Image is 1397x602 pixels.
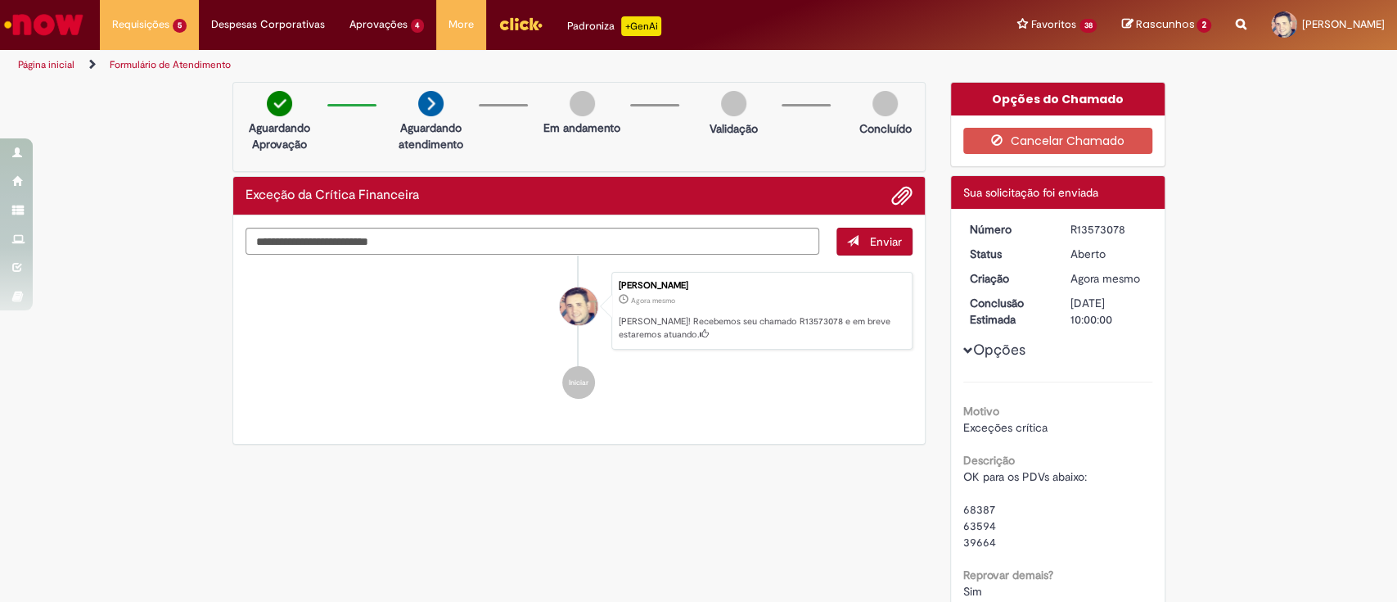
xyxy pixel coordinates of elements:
[1070,246,1147,262] div: Aberto
[267,91,292,116] img: check-circle-green.png
[631,296,675,306] span: Agora mesmo
[963,128,1152,154] button: Cancelar Chamado
[963,404,999,419] b: Motivo
[246,272,913,351] li: Paulo Avelino De Souza Lima
[619,315,904,341] p: [PERSON_NAME]! Recebemos seu chamado R13573078 e em breve estaremos atuando.
[391,120,471,152] p: Aguardando atendimento
[891,185,913,206] button: Adicionar anexos
[246,188,419,203] h2: Exceção da Crítica Financeira Histórico de tíquete
[18,58,74,71] a: Página inicial
[619,281,904,291] div: [PERSON_NAME]
[448,16,474,33] span: More
[543,120,620,136] p: Em andamento
[710,120,758,137] p: Validação
[1302,17,1385,31] span: [PERSON_NAME]
[1121,17,1211,33] a: Rascunhos
[2,8,86,41] img: ServiceNow
[498,11,543,36] img: click_logo_yellow_360x200.png
[963,568,1053,582] b: Reprovar demais?
[418,91,444,116] img: arrow-next.png
[411,19,425,33] span: 4
[349,16,408,33] span: Aprovações
[110,58,231,71] a: Formulário de Atendimento
[631,296,675,306] time: 27/09/2025 13:33:09
[721,91,746,116] img: img-circle-grey.png
[570,91,595,116] img: img-circle-grey.png
[1135,16,1194,32] span: Rascunhos
[567,16,661,36] div: Padroniza
[858,120,911,137] p: Concluído
[963,453,1015,468] b: Descrição
[246,256,913,416] ul: Histórico de tíquete
[870,234,902,249] span: Enviar
[963,185,1098,200] span: Sua solicitação foi enviada
[963,420,1048,435] span: Exceções crítica
[951,83,1165,115] div: Opções do Chamado
[1070,271,1140,286] time: 27/09/2025 13:33:09
[240,120,319,152] p: Aguardando Aprovação
[958,246,1058,262] dt: Status
[246,228,820,256] textarea: Digite sua mensagem aqui...
[173,19,187,33] span: 5
[958,295,1058,328] dt: Conclusão Estimada
[1070,270,1147,287] div: 27/09/2025 13:33:09
[872,91,898,116] img: img-circle-grey.png
[1070,295,1147,328] div: [DATE] 10:00:00
[112,16,169,33] span: Requisições
[958,270,1058,287] dt: Criação
[836,228,913,256] button: Enviar
[963,469,1087,550] span: OK para os PDVs abaixo: 68387 63594 39664
[1079,19,1097,33] span: 38
[560,287,597,325] div: Paulo Avelino De Souza Lima
[1196,18,1211,33] span: 2
[1070,271,1140,286] span: Agora mesmo
[12,50,919,80] ul: Trilhas de página
[958,221,1058,238] dt: Número
[211,16,325,33] span: Despesas Corporativas
[963,584,982,599] span: Sim
[1070,221,1147,238] div: R13573078
[1031,16,1076,33] span: Favoritos
[621,16,661,36] p: +GenAi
